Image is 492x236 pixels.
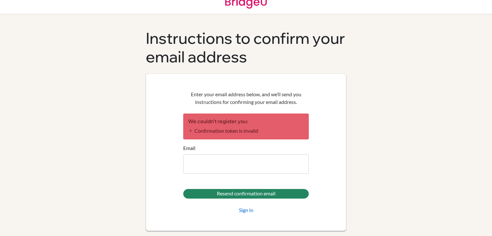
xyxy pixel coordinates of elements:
[188,118,304,124] h2: We couldn't register you:
[183,144,195,152] label: Email
[188,127,304,135] li: Confirmation token is invalid
[146,29,346,66] h1: Instructions to confirm your email address
[183,189,309,199] input: Resend confirmation email
[239,206,253,214] a: Sign in
[183,90,309,106] p: Enter your email address below, and we’ll send you instructions for confirming your email address.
